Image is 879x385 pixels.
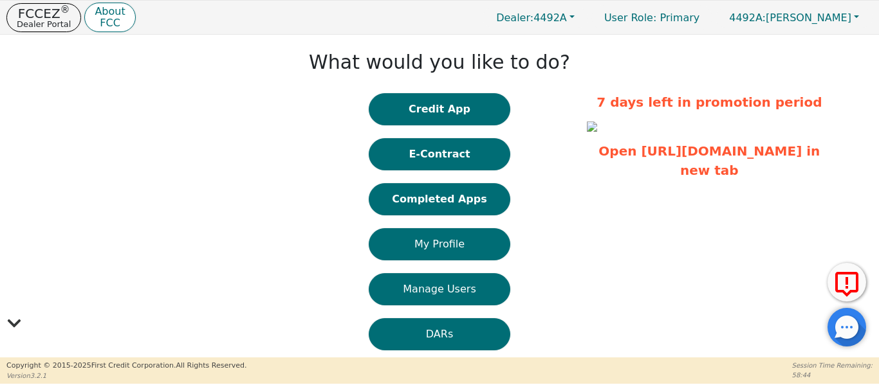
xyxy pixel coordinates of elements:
p: Session Time Remaining: [792,361,873,370]
p: 7 days left in promotion period [587,93,831,112]
p: FCC [95,18,125,28]
p: FCCEZ [17,7,71,20]
h1: What would you like to do? [309,51,570,74]
p: Copyright © 2015- 2025 First Credit Corporation. [6,361,246,372]
p: Primary [591,5,712,30]
button: Credit App [369,93,510,125]
span: Dealer: [496,12,533,24]
button: My Profile [369,228,510,260]
button: Completed Apps [369,183,510,215]
span: [PERSON_NAME] [729,12,851,24]
img: 4c8592c2-1676-4268-b182-55f0b560ddb2 [587,121,597,132]
button: AboutFCC [84,3,135,33]
p: 58:44 [792,370,873,380]
button: Report Error to FCC [828,263,866,301]
a: User Role: Primary [591,5,712,30]
p: Version 3.2.1 [6,371,246,381]
span: User Role : [604,12,656,24]
button: Manage Users [369,273,510,305]
p: About [95,6,125,17]
span: 4492A: [729,12,766,24]
p: Dealer Portal [17,20,71,28]
button: E-Contract [369,138,510,170]
sup: ® [60,4,70,15]
button: Dealer:4492A [483,8,588,28]
button: FCCEZ®Dealer Portal [6,3,81,32]
span: All Rights Reserved. [176,361,246,370]
a: Open [URL][DOMAIN_NAME] in new tab [598,143,820,178]
button: 4492A:[PERSON_NAME] [716,8,873,28]
button: DARs [369,318,510,350]
span: 4492A [496,12,567,24]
